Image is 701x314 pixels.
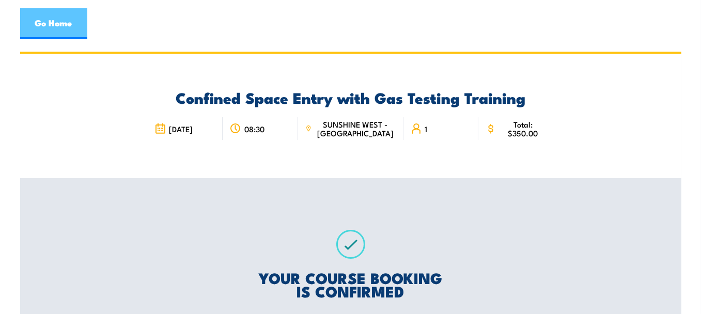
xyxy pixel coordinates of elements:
h2: YOUR COURSE BOOKING IS CONFIRMED [147,271,554,297]
span: 1 [425,124,428,133]
span: 08:30 [244,124,264,133]
h2: Confined Space Entry with Gas Testing Training [147,90,554,104]
span: SUNSHINE WEST - [GEOGRAPHIC_DATA] [315,120,396,137]
a: Go Home [20,8,87,39]
span: [DATE] [169,124,193,133]
span: Total: $350.00 [500,120,547,137]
